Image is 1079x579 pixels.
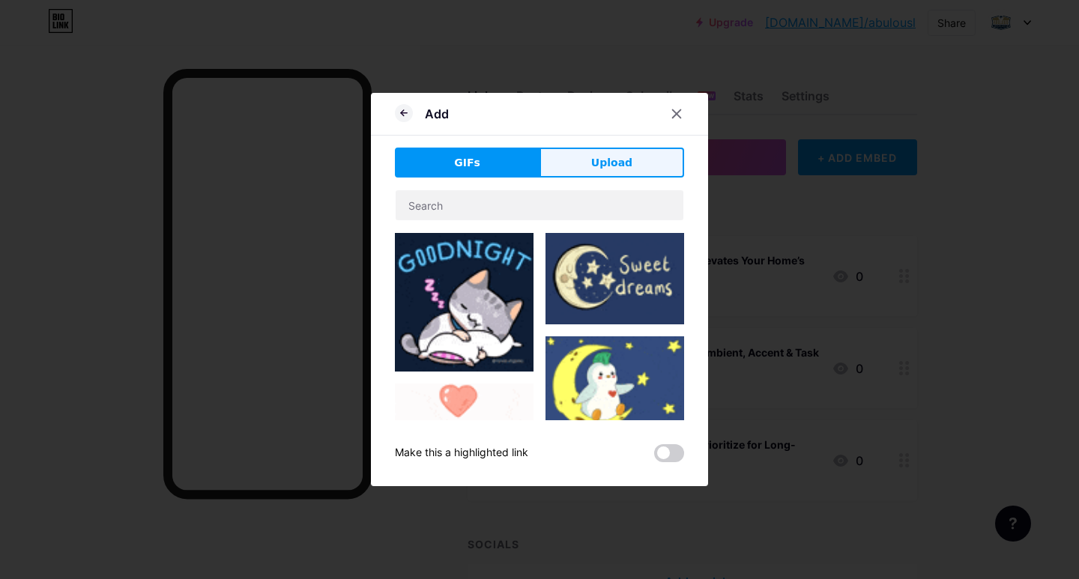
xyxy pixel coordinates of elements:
[591,155,632,171] span: Upload
[539,148,684,178] button: Upload
[395,444,528,462] div: Make this a highlighted link
[545,336,684,475] img: Gihpy
[425,105,449,123] div: Add
[545,233,684,324] img: Gihpy
[395,384,534,522] img: Gihpy
[454,155,480,171] span: GIFs
[395,233,534,372] img: Gihpy
[395,148,539,178] button: GIFs
[396,190,683,220] input: Search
